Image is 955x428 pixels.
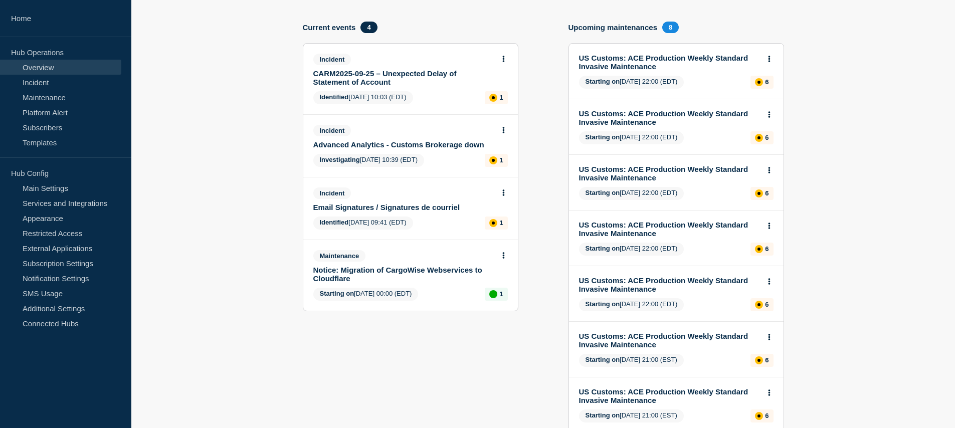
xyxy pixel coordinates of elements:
p: 6 [765,189,769,197]
a: US Customs: ACE Production Weekly Standard Invasive Maintenance [579,54,760,71]
span: Starting on [586,245,620,252]
span: Starting on [586,300,620,308]
p: 1 [499,290,503,298]
div: affected [755,301,763,309]
div: affected [489,156,497,164]
div: affected [755,356,763,364]
span: Starting on [586,133,620,141]
h4: Current events [303,23,356,32]
a: US Customs: ACE Production Weekly Standard Invasive Maintenance [579,276,760,293]
span: Starting on [586,78,620,85]
p: 6 [765,78,769,86]
a: US Customs: ACE Production Weekly Standard Invasive Maintenance [579,165,760,182]
div: affected [755,134,763,142]
a: Advanced Analytics - Customs Brokerage down [313,140,494,149]
span: [DATE] 09:41 (EDT) [313,217,413,230]
span: Starting on [320,290,354,297]
p: 1 [499,156,503,164]
span: [DATE] 21:00 (EST) [579,409,684,422]
p: 1 [499,94,503,101]
span: [DATE] 10:39 (EDT) [313,154,425,167]
span: Incident [313,187,351,199]
h4: Upcoming maintenances [568,23,658,32]
span: Incident [313,54,351,65]
a: US Customs: ACE Production Weekly Standard Invasive Maintenance [579,332,760,349]
span: 8 [662,22,679,33]
a: US Customs: ACE Production Weekly Standard Invasive Maintenance [579,221,760,238]
span: Starting on [586,356,620,363]
span: Identified [320,93,349,101]
span: Starting on [586,411,620,419]
span: [DATE] 21:00 (EST) [579,354,684,367]
p: 6 [765,356,769,364]
div: affected [489,94,497,102]
p: 6 [765,412,769,419]
a: CARM2025-09-25 – Unexpected Delay of Statement of Account [313,69,494,86]
a: Email Signatures / Signatures de courriel [313,203,494,211]
a: US Customs: ACE Production Weekly Standard Invasive Maintenance [579,109,760,126]
span: Starting on [586,189,620,196]
a: Notice: Migration of CargoWise Webservices to Cloudflare [313,266,494,283]
span: [DATE] 10:03 (EDT) [313,91,413,104]
span: [DATE] 22:00 (EDT) [579,298,684,311]
span: [DATE] 00:00 (EDT) [313,288,419,301]
span: 4 [360,22,377,33]
span: [DATE] 22:00 (EDT) [579,76,684,89]
div: affected [755,245,763,253]
p: 6 [765,245,769,253]
span: Identified [320,219,349,226]
div: affected [755,412,763,420]
div: affected [755,189,763,197]
p: 1 [499,219,503,227]
span: [DATE] 22:00 (EDT) [579,131,684,144]
span: [DATE] 22:00 (EDT) [579,243,684,256]
span: Investigating [320,156,360,163]
span: [DATE] 22:00 (EDT) [579,187,684,200]
div: up [489,290,497,298]
span: Maintenance [313,250,366,262]
p: 6 [765,301,769,308]
div: affected [489,219,497,227]
div: affected [755,78,763,86]
p: 6 [765,134,769,141]
a: US Customs: ACE Production Weekly Standard Invasive Maintenance [579,387,760,404]
span: Incident [313,125,351,136]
